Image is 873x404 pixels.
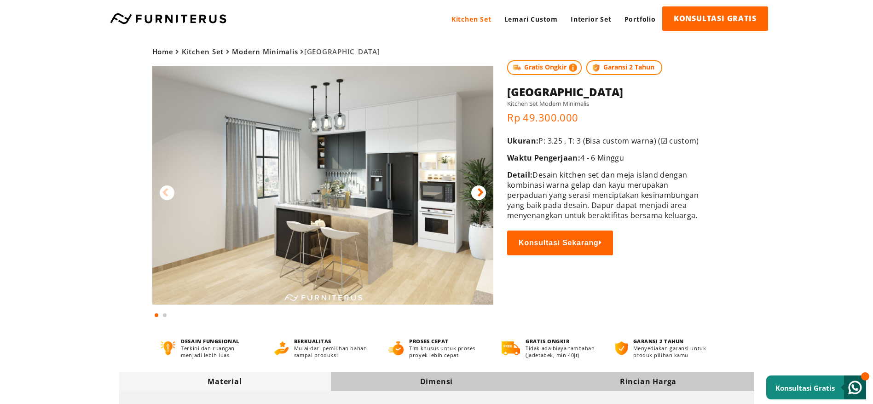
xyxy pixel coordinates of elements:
span: Detail: [507,170,532,180]
a: Konsultasi Gratis [766,375,866,399]
small: Konsultasi Gratis [775,383,835,392]
img: shipping.jpg [512,63,522,73]
span: Garansi 2 Tahun [586,60,662,75]
h4: DESAIN FUNGSIONAL [181,338,257,345]
div: Material [119,376,331,387]
img: desain-fungsional.png [161,341,176,355]
img: bergaransi.png [615,341,627,355]
a: Modern Minimalis [232,47,298,56]
div: Rincian Harga [543,376,754,387]
button: Konsultasi Sekarang [507,231,613,255]
h1: [GEOGRAPHIC_DATA] [507,84,706,99]
span: Waktu Pengerjaan: [507,153,580,163]
p: Rp 49.300.000 [507,110,706,124]
p: Menyediakan garansi untuk produk pilihan kamu [633,345,712,358]
img: info-colored.png [569,63,577,73]
a: Lemari Custom [498,6,564,32]
img: proses-cepat.png [388,341,404,355]
a: Portfolio [618,6,662,32]
p: 4 - 6 Minggu [507,153,706,163]
a: KONSULTASI GRATIS [662,6,768,31]
img: protect.png [591,63,601,73]
img: berkualitas.png [274,341,289,355]
h5: Kitchen Set Modern Minimalis [507,99,706,108]
p: P: 3.25 , T: 3 (Bisa custom warna) (☑ custom) [507,136,706,146]
p: Tim khusus untuk proses proyek lebih cepat [409,345,485,358]
p: Terkini dan ruangan menjadi lebih luas [181,345,257,358]
a: Kitchen Set [182,47,224,56]
span: Ukuran: [507,136,538,146]
h4: PROSES CEPAT [409,338,485,345]
a: Kitchen Set [445,6,498,32]
a: Interior Set [564,6,618,32]
h4: GARANSI 2 TAHUN [633,338,712,345]
p: Mulai dari pemilihan bahan sampai produksi [294,345,371,358]
span: Gratis Ongkir [507,60,582,75]
div: Dimensi [331,376,543,387]
img: gratis-ongkir.png [502,341,520,355]
p: Tidak ada biaya tambahan (Jadetabek, min 40jt) [526,345,598,358]
p: Desain kitchen set dan meja island dengan kombinasi warna gelap dan kayu merupakan perpaduan yang... [507,170,706,220]
h4: GRATIS ONGKIR [526,338,598,345]
span: [GEOGRAPHIC_DATA] [152,47,380,56]
h4: BERKUALITAS [294,338,371,345]
a: Home [152,47,173,56]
